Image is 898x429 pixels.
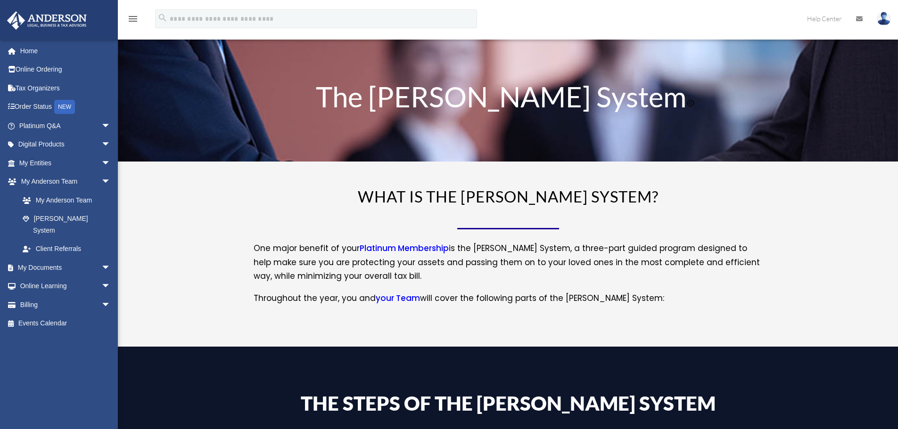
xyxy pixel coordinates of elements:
[7,154,125,172] a: My Entitiesarrow_drop_down
[101,154,120,173] span: arrow_drop_down
[13,210,120,240] a: [PERSON_NAME] System
[13,240,125,259] a: Client Referrals
[101,258,120,277] span: arrow_drop_down
[7,41,125,60] a: Home
[254,242,763,291] p: One major benefit of your is the [PERSON_NAME] System, a three-part guided program designed to he...
[4,11,90,30] img: Anderson Advisors Platinum Portal
[7,258,125,277] a: My Documentsarrow_drop_down
[7,295,125,314] a: Billingarrow_drop_down
[7,314,125,333] a: Events Calendar
[254,82,763,115] h1: The [PERSON_NAME] System
[7,135,125,154] a: Digital Productsarrow_drop_down
[877,12,891,25] img: User Pic
[254,393,763,418] h4: The Steps of the [PERSON_NAME] System
[157,13,168,23] i: search
[254,291,763,306] p: Throughout the year, you and will cover the following parts of the [PERSON_NAME] System:
[101,116,120,136] span: arrow_drop_down
[127,16,139,24] a: menu
[358,187,659,206] span: WHAT IS THE [PERSON_NAME] SYSTEM?
[101,135,120,154] span: arrow_drop_down
[54,100,75,114] div: NEW
[101,295,120,315] span: arrow_drop_down
[7,79,125,97] a: Tax Organizers
[7,60,125,79] a: Online Ordering
[7,97,125,117] a: Order StatusNEW
[13,191,125,210] a: My Anderson Team
[7,116,125,135] a: Platinum Q&Aarrow_drop_down
[7,172,125,191] a: My Anderson Teamarrow_drop_down
[7,277,125,296] a: Online Learningarrow_drop_down
[101,172,120,192] span: arrow_drop_down
[101,277,120,296] span: arrow_drop_down
[360,243,449,259] a: Platinum Membership
[376,292,420,308] a: your Team
[127,13,139,24] i: menu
